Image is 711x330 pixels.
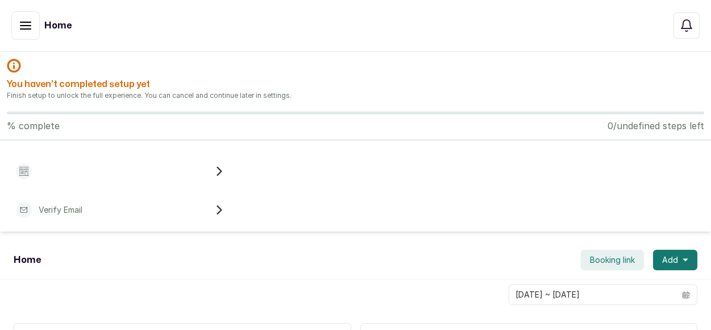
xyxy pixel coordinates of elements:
[509,285,675,304] input: Select date
[39,204,82,216] p: Verify Email
[590,254,635,266] span: Booking link
[14,253,41,267] h1: Home
[653,250,697,270] button: Add
[44,19,72,32] h1: Home
[7,77,704,91] h2: You haven’t completed setup yet
[581,250,644,270] button: Booking link
[662,254,678,266] span: Add
[682,291,690,299] svg: calendar
[608,119,704,133] p: 0/undefined steps left
[7,119,60,133] p: % complete
[7,91,704,100] p: Finish setup to unlock the full experience. You can cancel and continue later in settings.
